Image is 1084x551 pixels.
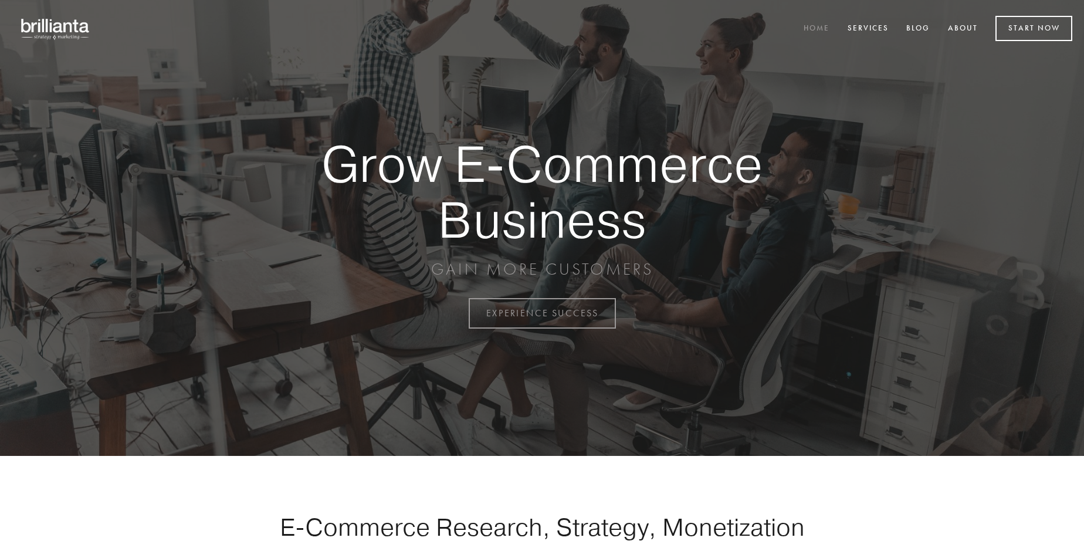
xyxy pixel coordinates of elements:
a: Start Now [995,16,1072,41]
p: GAIN MORE CUSTOMERS [280,259,804,280]
strong: Grow E-Commerce Business [280,136,804,247]
a: Services [840,19,896,39]
h1: E-Commerce Research, Strategy, Monetization [243,512,841,542]
a: EXPERIENCE SUCCESS [469,298,616,329]
a: Home [796,19,837,39]
a: Blog [899,19,937,39]
img: brillianta - research, strategy, marketing [12,12,100,46]
a: About [940,19,985,39]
